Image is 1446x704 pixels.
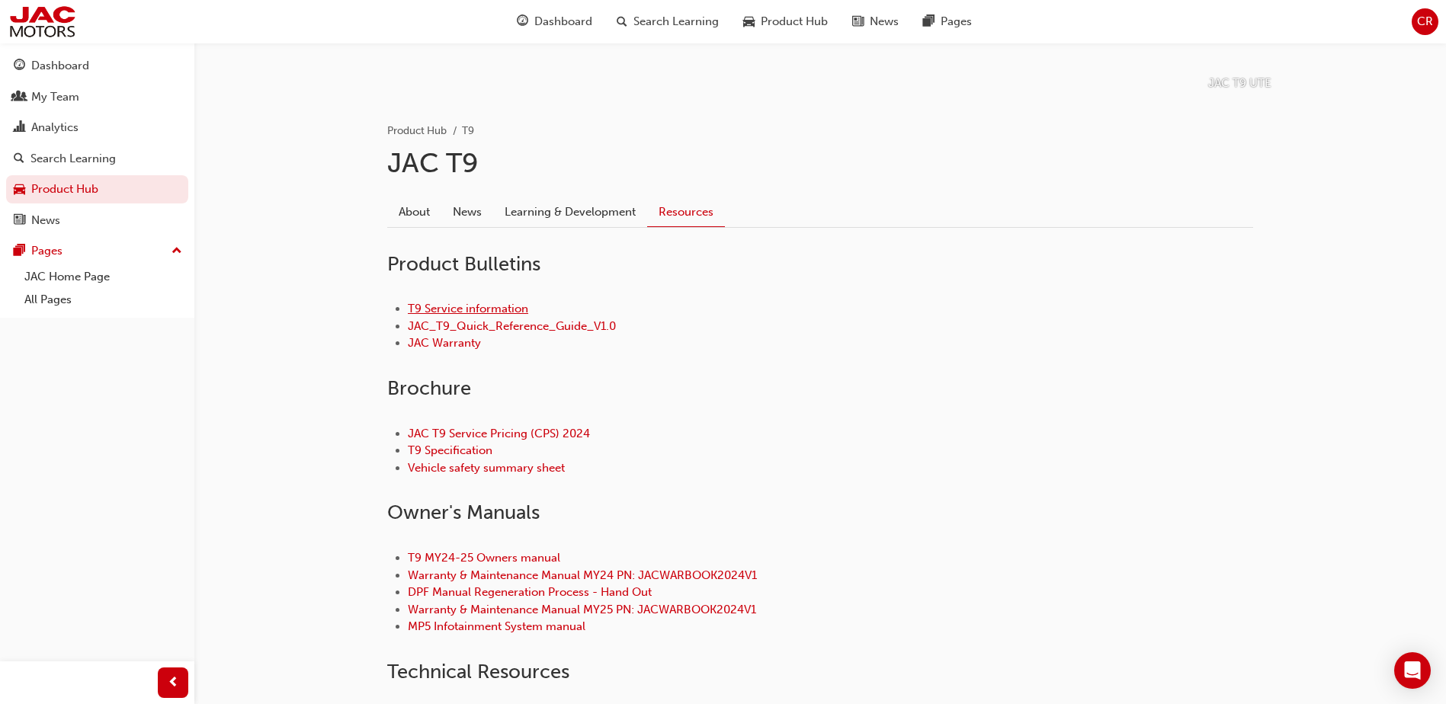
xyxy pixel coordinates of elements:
a: T9 Specification [408,443,492,457]
span: news-icon [852,12,864,31]
span: pages-icon [14,245,25,258]
span: search-icon [617,12,627,31]
span: news-icon [14,214,25,228]
span: News [870,13,899,30]
img: jac-portal [8,5,77,39]
a: About [387,197,441,226]
div: News [31,212,60,229]
h2: Product Bulletins [387,252,1253,277]
a: Vehicle safety summary sheet [408,461,565,475]
span: chart-icon [14,121,25,135]
button: Pages [6,237,188,265]
a: Learning & Development [493,197,647,226]
span: Pages [941,13,972,30]
div: Open Intercom Messenger [1394,652,1431,689]
button: CR [1412,8,1438,35]
span: car-icon [743,12,755,31]
span: search-icon [14,152,24,166]
a: DPF Manual Regeneration Process - Hand Out [408,585,652,599]
a: All Pages [18,288,188,312]
div: Search Learning [30,150,116,168]
a: T9 MY24-25 Owners manual [408,551,560,565]
span: people-icon [14,91,25,104]
a: Dashboard [6,52,188,80]
a: JAC Warranty [408,336,481,350]
span: Dashboard [534,13,592,30]
a: JAC Home Page [18,265,188,289]
a: My Team [6,83,188,111]
a: JAC T9 Service Pricing (CPS) 2024 [408,427,590,440]
a: Warranty & Maintenance Manual MY25 PN: JACWARBOOK2024V1 [408,603,756,616]
h2: Brochure [387,376,1253,401]
a: Warranty & Maintenance Manual MY24 PN: JACWARBOOK2024V1 [408,568,757,582]
span: guage-icon [517,12,528,31]
span: Search Learning [633,13,719,30]
a: guage-iconDashboard [505,6,604,37]
a: Product Hub [387,124,447,137]
a: T9 Service information [408,302,528,315]
div: Pages [31,242,63,260]
a: pages-iconPages [911,6,984,37]
a: search-iconSearch Learning [604,6,731,37]
a: MP5 Infotainment System manual [408,619,585,633]
p: JAC T9 UTE [1208,75,1271,92]
h2: Owner ' s Manuals [387,501,1253,525]
a: car-iconProduct Hub [731,6,840,37]
a: Resources [647,197,725,227]
a: Search Learning [6,145,188,173]
span: pages-icon [923,12,935,31]
div: Dashboard [31,57,89,75]
a: JAC_T9_Quick_Reference_Guide_V1.0 [408,319,616,333]
span: prev-icon [168,674,179,693]
h2: Technical Resources [387,660,1253,684]
a: Product Hub [6,175,188,203]
a: news-iconNews [840,6,911,37]
a: News [6,206,188,235]
li: T9 [462,123,474,140]
button: DashboardMy TeamAnalyticsSearch LearningProduct HubNews [6,49,188,237]
span: Product Hub [761,13,828,30]
span: guage-icon [14,59,25,73]
span: up-icon [172,242,182,261]
div: My Team [31,88,79,106]
a: Analytics [6,114,188,142]
h1: JAC T9 [387,146,1253,180]
span: CR [1417,13,1433,30]
div: Analytics [31,119,79,136]
span: car-icon [14,183,25,197]
a: News [441,197,493,226]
